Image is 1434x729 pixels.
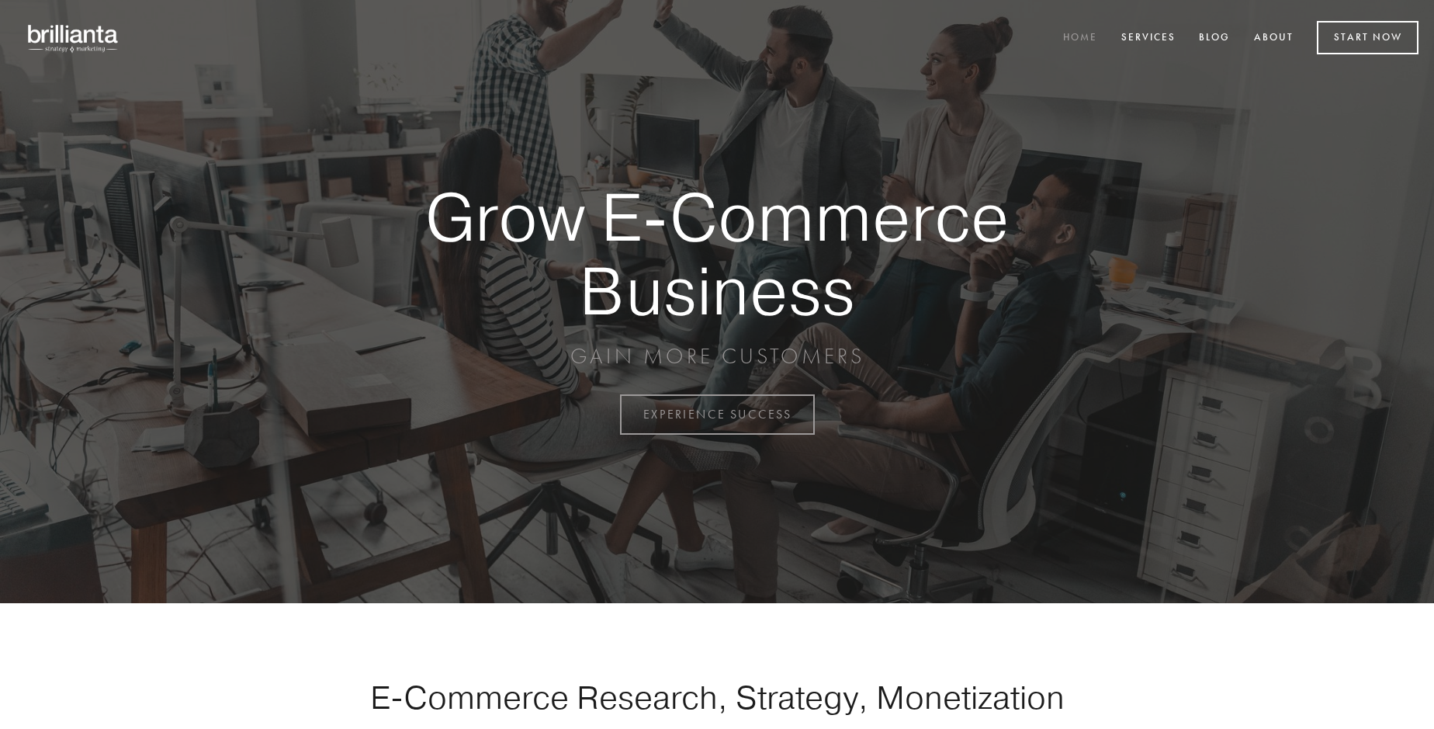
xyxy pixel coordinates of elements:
a: Blog [1189,26,1240,51]
a: Start Now [1317,21,1418,54]
h1: E-Commerce Research, Strategy, Monetization [321,678,1113,717]
img: brillianta - research, strategy, marketing [16,16,132,61]
a: EXPERIENCE SUCCESS [620,394,815,435]
p: GAIN MORE CUSTOMERS [371,342,1063,370]
a: Home [1053,26,1107,51]
a: About [1244,26,1304,51]
a: Services [1111,26,1186,51]
strong: Grow E-Commerce Business [371,180,1063,327]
